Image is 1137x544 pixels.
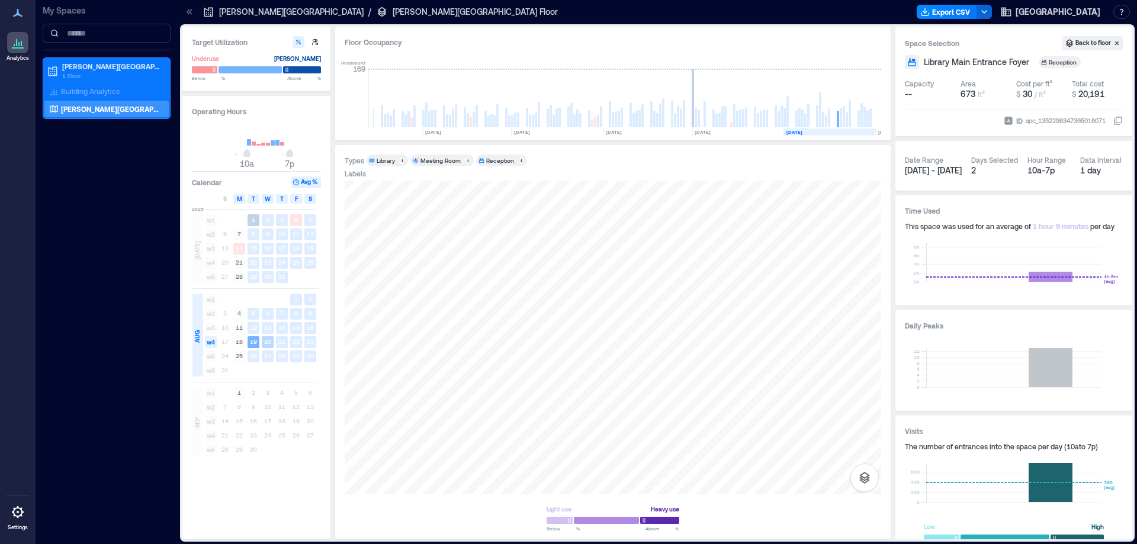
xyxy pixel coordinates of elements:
[309,216,312,223] text: 5
[606,129,622,135] text: [DATE]
[278,338,285,345] text: 21
[911,489,920,495] tspan: 200
[205,430,217,442] span: w4
[264,259,271,266] text: 23
[1027,155,1066,165] div: Hour Range
[205,401,217,413] span: w2
[651,503,679,515] div: Heavy use
[294,310,298,317] text: 8
[293,324,300,331] text: 15
[914,348,920,354] tspan: 12
[280,216,284,223] text: 3
[192,53,219,65] div: Underuse
[914,253,920,259] tspan: 6h
[3,28,33,65] a: Analytics
[192,241,202,259] span: [DATE]
[425,129,441,135] text: [DATE]
[914,261,920,267] tspan: 4h
[924,521,935,533] div: Low
[280,194,284,204] span: T
[278,273,285,280] text: 31
[266,216,269,223] text: 2
[905,37,1062,49] h3: Space Selection
[1033,222,1088,230] span: 1 hour 9 minutes
[518,157,525,164] div: 1
[399,157,406,164] div: 1
[309,194,312,204] span: S
[293,230,300,237] text: 11
[205,308,217,320] span: w2
[1016,90,1020,98] span: $
[278,352,285,359] text: 28
[264,352,271,359] text: 27
[61,104,159,114] p: [PERSON_NAME][GEOGRAPHIC_DATA] Floor
[7,54,29,62] p: Analytics
[205,243,217,255] span: w3
[62,62,162,71] p: [PERSON_NAME][GEOGRAPHIC_DATA]
[307,338,314,345] text: 23
[250,338,257,345] text: 19
[8,524,28,531] p: Settings
[205,365,217,376] span: w6
[236,259,243,266] text: 21
[786,129,802,135] text: [DATE]
[905,155,943,165] div: Date Range
[237,389,241,396] text: 1
[285,159,294,169] span: 7p
[252,194,255,204] span: T
[293,244,300,252] text: 18
[294,295,298,302] text: 1
[264,273,271,280] text: 30
[307,259,314,266] text: 26
[250,259,257,266] text: 22
[905,320,1123,331] h3: Daily Peaks
[192,205,204,213] span: 2025
[205,271,217,283] span: w5
[905,221,1123,231] div: This space was used for an average of per day
[61,86,120,96] p: Building Analytics
[1091,521,1104,533] div: High
[252,216,255,223] text: 1
[287,75,321,82] span: Above %
[917,372,920,378] tspan: 4
[250,324,257,331] text: 12
[192,417,202,428] span: SEP
[961,89,975,99] span: 673
[1035,90,1046,98] span: / ft²
[1027,165,1071,176] div: 10a - 7p
[486,156,514,165] div: Reception
[914,244,920,250] tspan: 8h
[695,129,711,135] text: [DATE]
[393,6,558,18] p: [PERSON_NAME][GEOGRAPHIC_DATA] Floor
[420,156,461,165] div: Meeting Room
[278,324,285,331] text: 14
[240,159,254,169] span: 10a
[236,338,243,345] text: 18
[250,352,257,359] text: 26
[236,352,243,359] text: 25
[252,230,255,237] text: 8
[914,279,920,285] tspan: 0h
[917,384,920,390] tspan: 0
[236,273,243,280] text: 28
[1113,116,1123,125] button: IDspc_1352296347365016071
[278,230,285,237] text: 10
[250,273,257,280] text: 29
[264,244,271,252] text: 16
[307,324,314,331] text: 16
[905,79,934,88] div: Capacity
[236,324,243,331] text: 11
[280,310,284,317] text: 7
[917,366,920,372] tspan: 6
[345,36,881,48] div: Floor Occupancy
[237,310,241,317] text: 4
[205,322,217,334] span: w3
[1072,79,1104,88] div: Total cost
[293,352,300,359] text: 29
[274,53,321,65] div: [PERSON_NAME]
[192,105,321,117] h3: Operating Hours
[345,169,366,178] div: Labels
[917,499,920,505] tspan: 0
[345,156,364,165] div: Types
[295,194,298,204] span: F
